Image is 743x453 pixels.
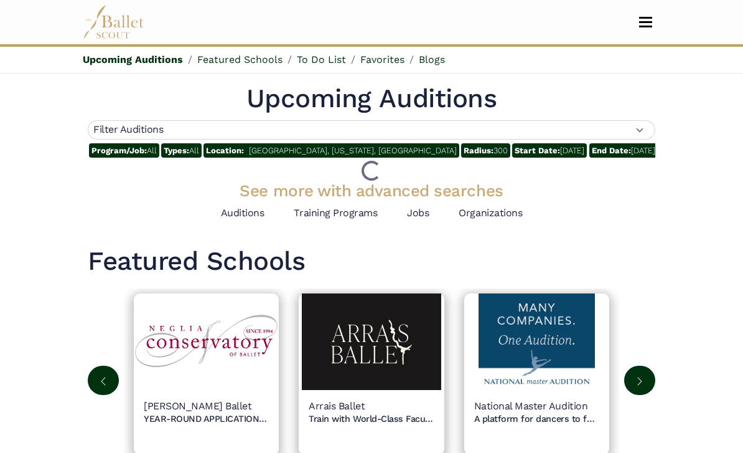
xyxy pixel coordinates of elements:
span: Radius: [464,146,493,155]
span: Program/Job: [91,146,147,155]
span: 300 [461,143,510,158]
a: Jobs [407,207,429,219]
h3: See more with advanced searches [88,181,655,202]
h4: Filter Auditions [93,123,163,136]
span: [DATE] [589,143,658,158]
a: Blogs [419,54,445,65]
a: To Do List [297,54,346,65]
a: Favorites [360,54,404,65]
span: [DATE] [512,143,587,158]
span: Location: [206,146,244,155]
a: Auditions [221,207,264,219]
span: End Date: [592,146,631,155]
span: Types: [164,146,189,155]
span: All [161,143,202,158]
span: All [89,143,159,158]
span: Start Date: [515,146,560,155]
a: Training Programs [294,207,377,219]
a: Upcoming Auditions [83,54,183,65]
button: Toggle navigation [631,16,660,28]
h1: Upcoming Auditions [88,82,655,115]
span: [GEOGRAPHIC_DATA], [US_STATE], [GEOGRAPHIC_DATA] [249,146,457,155]
a: Featured Schools [197,54,283,65]
a: Organizations [459,207,522,219]
h1: Featured Schools [88,244,655,278]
